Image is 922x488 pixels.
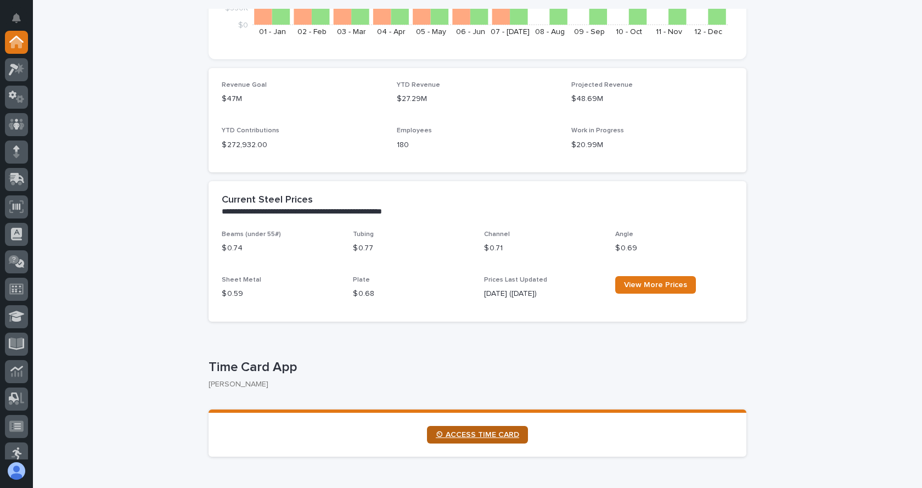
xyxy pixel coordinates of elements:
text: 11 - Nov [656,28,682,36]
span: Employees [397,127,432,134]
tspan: $0 [238,21,248,29]
p: $ 0.71 [484,243,602,254]
p: $20.99M [571,139,733,151]
span: Projected Revenue [571,82,633,88]
p: [DATE] ([DATE]) [484,288,602,300]
span: YTD Contributions [222,127,279,134]
a: View More Prices [615,276,696,294]
text: 01 - Jan [259,28,286,36]
tspan: $550K [225,4,248,12]
span: Prices Last Updated [484,277,547,283]
span: Tubing [353,231,374,238]
span: YTD Revenue [397,82,440,88]
text: 12 - Dec [694,28,722,36]
p: $ 0.69 [615,243,733,254]
text: 10 - Oct [616,28,642,36]
p: $47M [222,93,384,105]
span: Beams (under 55#) [222,231,281,238]
h2: Current Steel Prices [222,194,313,206]
text: 03 - Mar [337,28,366,36]
span: Work in Progress [571,127,624,134]
p: $ 0.74 [222,243,340,254]
span: Revenue Goal [222,82,267,88]
a: ⏲ ACCESS TIME CARD [427,426,528,444]
span: Plate [353,277,370,283]
p: Time Card App [209,360,742,375]
span: Sheet Metal [222,277,261,283]
span: Channel [484,231,510,238]
p: $ 0.59 [222,288,340,300]
text: 02 - Feb [297,28,327,36]
text: 08 - Aug [535,28,565,36]
text: 06 - Jun [456,28,485,36]
p: $27.29M [397,93,559,105]
span: Angle [615,231,633,238]
button: Notifications [5,7,28,30]
div: Notifications [14,13,28,31]
p: $ 272,932.00 [222,139,384,151]
p: 180 [397,139,559,151]
button: users-avatar [5,459,28,483]
p: $ 0.77 [353,243,471,254]
text: 09 - Sep [574,28,605,36]
text: 07 - [DATE] [491,28,530,36]
p: $48.69M [571,93,733,105]
p: $ 0.68 [353,288,471,300]
span: View More Prices [624,281,687,289]
text: 05 - May [416,28,446,36]
p: [PERSON_NAME] [209,380,738,389]
span: ⏲ ACCESS TIME CARD [436,431,519,439]
text: 04 - Apr [377,28,406,36]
